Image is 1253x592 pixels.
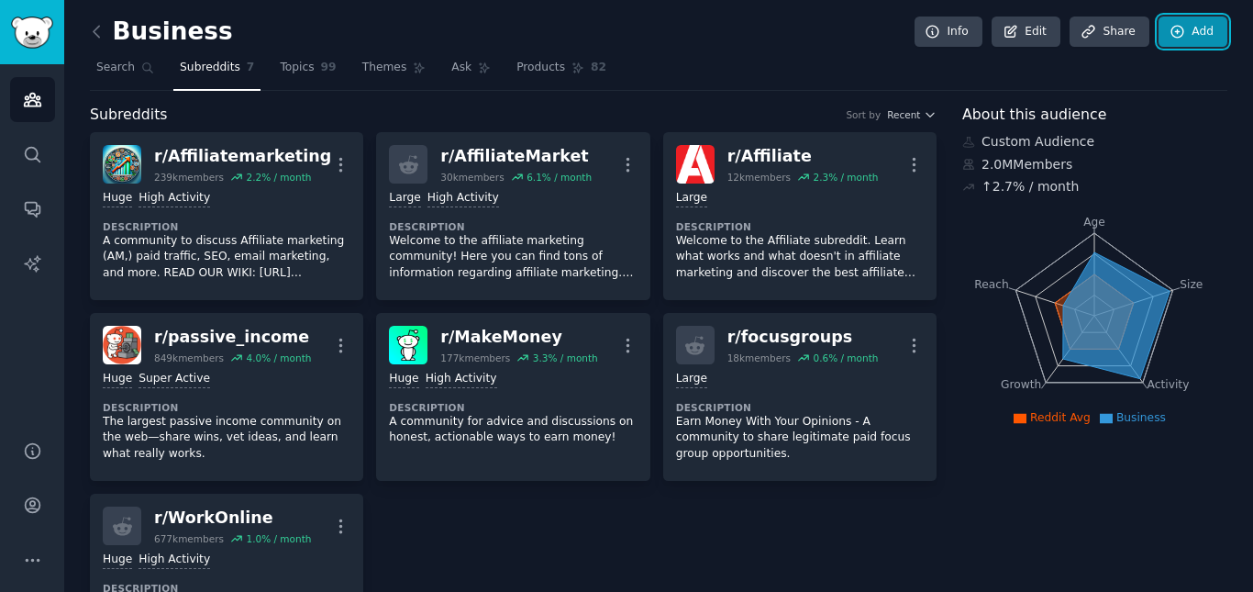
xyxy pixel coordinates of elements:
p: A community to discuss Affiliate marketing (AM,) paid traffic, SEO, email marketing, and more. RE... [103,233,350,282]
div: r/ MakeMoney [440,326,597,349]
span: 82 [591,60,606,76]
div: r/ Affiliate [727,145,879,168]
span: Themes [362,60,407,76]
span: Business [1116,411,1166,424]
div: Large [676,190,707,207]
div: High Activity [139,552,210,569]
a: Ask [445,53,497,91]
span: Topics [280,60,314,76]
div: r/ AffiliateMarket [440,145,592,168]
tspan: Growth [1001,378,1041,391]
div: High Activity [427,190,499,207]
div: 1.0 % / month [246,532,311,545]
div: 849k members [154,352,224,364]
span: Reddit Avg [1030,411,1091,424]
img: MakeMoney [389,326,427,364]
dt: Description [103,220,350,233]
span: 7 [247,60,255,76]
p: The largest passive income community on the web—share wins, vet ideas, and learn what really works. [103,414,350,463]
div: 2.0M Members [962,155,1227,174]
a: MakeMoneyr/MakeMoney177kmembers3.3% / monthHugeHigh ActivityDescriptionA community for advice and... [376,313,649,481]
span: About this audience [962,104,1106,127]
div: High Activity [139,190,210,207]
div: 12k members [727,171,791,184]
div: 239k members [154,171,224,184]
div: Large [389,190,420,207]
div: 4.0 % / month [246,352,311,364]
span: Products [516,60,565,76]
tspan: Reach [974,277,1009,290]
dt: Description [103,401,350,414]
div: 177k members [440,352,510,364]
a: Info [915,17,982,48]
p: Welcome to the Affiliate subreddit. Learn what works and what doesn't in affiliate marketing and ... [676,233,924,282]
img: Affiliate [676,145,715,184]
div: ↑ 2.7 % / month [981,177,1079,196]
a: Affiliater/Affiliate12kmembers2.3% / monthLargeDescriptionWelcome to the Affiliate subreddit. Lea... [663,132,937,300]
div: 30k members [440,171,504,184]
a: Topics99 [273,53,342,91]
a: Products82 [510,53,613,91]
dt: Description [389,220,637,233]
div: Huge [103,371,132,388]
div: r/ focusgroups [727,326,879,349]
dt: Description [676,401,924,414]
div: Huge [103,552,132,569]
a: passive_incomer/passive_income849kmembers4.0% / monthHugeSuper ActiveDescriptionThe largest passi... [90,313,363,481]
a: Add [1159,17,1227,48]
div: 2.3 % / month [813,171,878,184]
a: Share [1070,17,1148,48]
div: 2.2 % / month [246,171,311,184]
div: Huge [389,371,418,388]
tspan: Activity [1148,378,1190,391]
div: 6.1 % / month [527,171,592,184]
div: Large [676,371,707,388]
div: Huge [103,190,132,207]
div: Custom Audience [962,132,1227,151]
div: 677k members [154,532,224,545]
span: Recent [887,108,920,121]
img: Affiliatemarketing [103,145,141,184]
div: r/ passive_income [154,326,311,349]
div: r/ Affiliatemarketing [154,145,331,168]
div: 3.3 % / month [533,352,598,364]
img: passive_income [103,326,141,364]
p: A community for advice and discussions on honest, actionable ways to earn money! [389,414,637,446]
button: Recent [887,108,937,121]
a: r/focusgroups18kmembers0.6% / monthLargeDescriptionEarn Money With Your Opinions - A community to... [663,313,937,481]
a: Search [90,53,161,91]
h2: Business [90,17,233,47]
p: Earn Money With Your Opinions - A community to share legitimate paid focus group opportunities. [676,414,924,463]
a: r/AffiliateMarket30kmembers6.1% / monthLargeHigh ActivityDescriptionWelcome to the affiliate mark... [376,132,649,300]
img: GummySearch logo [11,17,53,49]
tspan: Age [1083,216,1105,229]
p: Welcome to the affiliate marketing community! Here you can find tons of information regarding aff... [389,233,637,282]
div: High Activity [426,371,497,388]
span: 99 [321,60,337,76]
div: Sort by [846,108,881,121]
a: Affiliatemarketingr/Affiliatemarketing239kmembers2.2% / monthHugeHigh ActivityDescriptionA commun... [90,132,363,300]
dt: Description [389,401,637,414]
a: Subreddits7 [173,53,261,91]
div: Super Active [139,371,210,388]
div: r/ WorkOnline [154,507,311,530]
span: Ask [451,60,471,76]
dt: Description [676,220,924,233]
a: Edit [992,17,1060,48]
span: Subreddits [90,104,168,127]
a: Themes [356,53,433,91]
tspan: Size [1180,277,1203,290]
span: Search [96,60,135,76]
div: 18k members [727,352,791,364]
span: Subreddits [180,60,240,76]
div: 0.6 % / month [813,352,878,364]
